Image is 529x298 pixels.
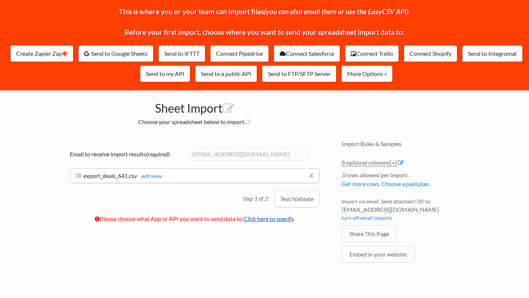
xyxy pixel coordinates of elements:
[244,215,294,222] a: Click here to specify
[140,65,190,82] a: Send to my API
[62,118,327,125] h2: Choose your spreadsheet below to import.
[78,45,154,62] a: Send to Google Sheets
[10,45,73,62] a: Create Zapier Zap
[390,159,397,166] span: [+]
[342,171,467,192] li: 3 rows allowed per import.
[190,148,308,161] input: example@gmail.com
[342,197,467,225] li: Import via email. Send attached CSV to:
[342,159,397,167] a: 8 optional columns[+]
[274,190,320,207] button: Test/Validate
[146,150,169,157] i: (required)
[342,180,430,187] a: Get more rows. Choose a paid plan.
[342,215,392,221] a: turn off email imports
[62,98,327,115] h1: Sheet Import
[342,246,414,263] a: Embed in your website
[210,45,269,62] a: Connect Pipedrive
[83,172,137,179] span: export_deals_641.csv
[262,65,337,82] a: Send to FTP/SFTP Server
[345,45,399,62] a: Connect Trello
[342,225,397,242] a: Share This Page
[70,209,320,223] p: Please choose what App or API you want to send data to: .
[274,45,340,62] a: Connect Salesforce
[404,45,457,62] a: Connect Shopify
[70,150,187,159] label: Email to receive import results :
[342,205,467,214] span: [EMAIL_ADDRESS][DOMAIN_NAME]
[264,7,409,16] i: (you can also email them or use the EasyCSV API)
[138,173,162,179] a: edit name
[462,45,523,62] a: Send to Integromat
[342,140,467,147] h4: Import Rules & Samples
[158,45,205,62] a: Send to IFTTT
[309,168,314,182] a: x
[492,261,520,289] iframe: Drift Widget Chat Controller
[243,190,274,203] p: Step 1 of 2:
[341,65,393,82] a: More Options »
[195,65,257,82] a: Send to a public API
